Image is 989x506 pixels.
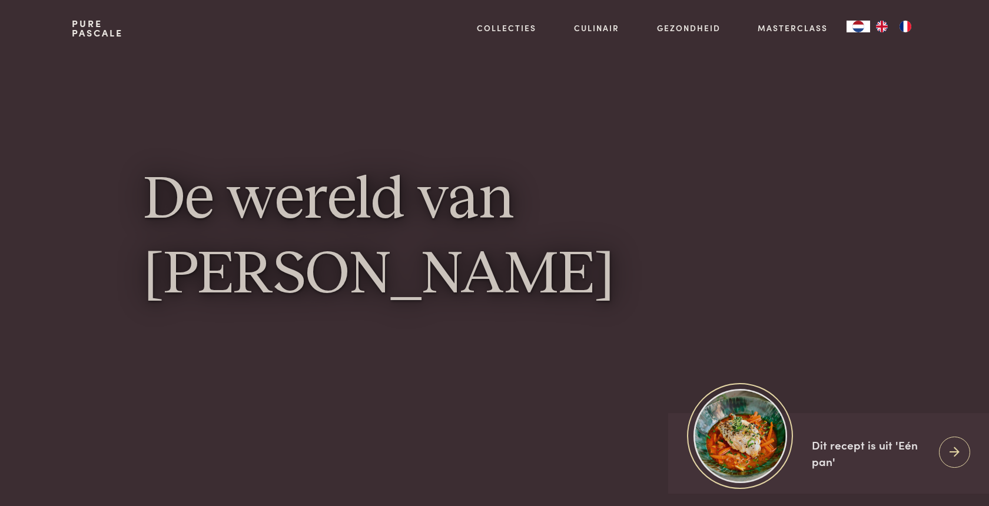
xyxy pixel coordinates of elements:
a: FR [894,21,917,32]
a: https://admin.purepascale.com/wp-content/uploads/2025/08/home_recept_link.jpg Dit recept is uit '... [668,413,989,494]
a: PurePascale [72,19,123,38]
a: Collecties [477,22,536,34]
a: NL [847,21,870,32]
a: Masterclass [758,22,828,34]
div: Language [847,21,870,32]
a: EN [870,21,894,32]
a: Gezondheid [657,22,721,34]
img: https://admin.purepascale.com/wp-content/uploads/2025/08/home_recept_link.jpg [693,389,787,482]
div: Dit recept is uit 'Eén pan' [812,437,930,470]
h1: De wereld van [PERSON_NAME] [144,164,845,314]
a: Culinair [574,22,619,34]
aside: Language selected: Nederlands [847,21,917,32]
ul: Language list [870,21,917,32]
